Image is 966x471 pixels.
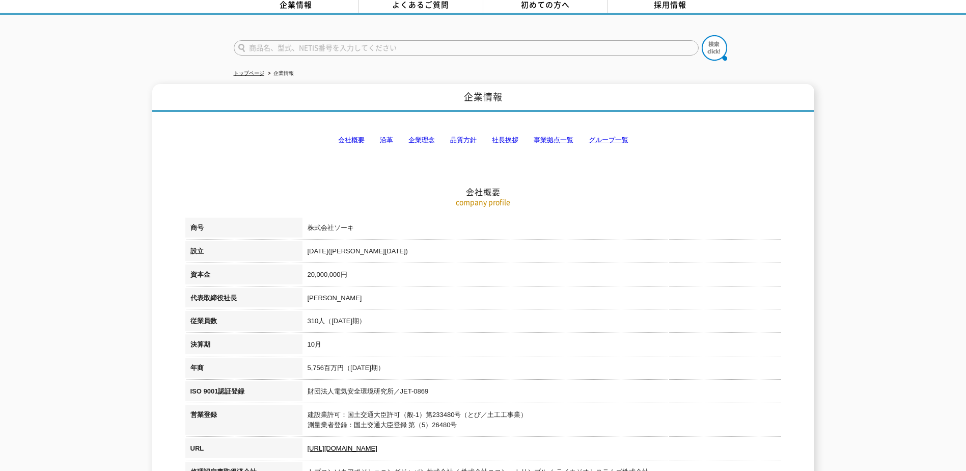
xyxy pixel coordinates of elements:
td: 財団法人電気安全環境研究所／JET-0869 [302,381,781,405]
th: 設立 [185,241,302,265]
a: 企業理念 [408,136,435,144]
a: [URL][DOMAIN_NAME] [308,444,377,452]
th: ISO 9001認証登録 [185,381,302,405]
a: トップページ [234,70,264,76]
th: 商号 [185,218,302,241]
a: 社長挨拶 [492,136,518,144]
h2: 会社概要 [185,85,781,197]
img: btn_search.png [702,35,727,61]
a: グループ一覧 [589,136,628,144]
td: 20,000,000円 [302,265,781,288]
td: 5,756百万円（[DATE]期） [302,358,781,381]
input: 商品名、型式、NETIS番号を入力してください [234,40,699,56]
td: 310人（[DATE]期） [302,311,781,334]
th: 従業員数 [185,311,302,334]
th: URL [185,438,302,462]
th: 資本金 [185,265,302,288]
li: 企業情報 [266,68,294,79]
a: 沿革 [380,136,393,144]
th: 年商 [185,358,302,381]
th: 営業登録 [185,405,302,439]
th: 代表取締役社長 [185,288,302,311]
td: 株式会社ソーキ [302,218,781,241]
p: company profile [185,197,781,207]
td: 建設業許可：国土交通大臣許可（般-1）第233480号（とび／土工工事業） 測量業者登録：国土交通大臣登録 第（5）26480号 [302,405,781,439]
a: 会社概要 [338,136,365,144]
td: 10月 [302,334,781,358]
a: 品質方針 [450,136,477,144]
td: [PERSON_NAME] [302,288,781,311]
td: [DATE]([PERSON_NAME][DATE]) [302,241,781,265]
a: 事業拠点一覧 [534,136,573,144]
h1: 企業情報 [152,84,814,112]
th: 決算期 [185,334,302,358]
